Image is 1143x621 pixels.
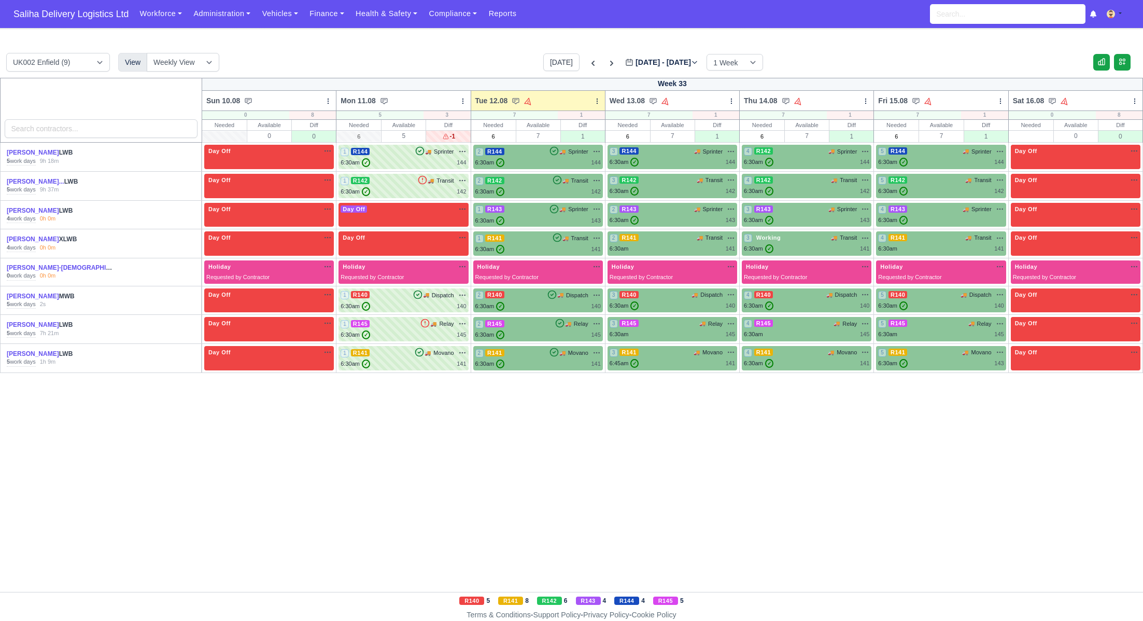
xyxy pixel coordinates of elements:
[7,235,115,244] div: XLWB
[206,147,233,155] span: Day Off
[7,300,36,309] div: work days
[744,263,771,270] span: Holiday
[695,130,739,142] div: 1
[485,291,504,298] span: R140
[878,244,897,253] div: 6:30am
[605,120,650,130] div: Needed
[292,120,336,130] div: Diff
[543,53,580,71] button: [DATE]
[341,274,404,280] span: Requested by Contractor
[432,291,454,300] span: Dispatch
[496,216,504,225] span: ✓
[610,291,618,299] span: 3
[837,205,857,214] span: Sprinter
[206,176,233,184] span: Day Off
[630,301,639,310] span: ✓
[610,244,629,253] div: 6:30am
[485,148,504,155] span: R144
[496,158,504,167] span: ✓
[965,234,971,242] span: 🚚
[700,291,723,299] span: Dispatch
[765,301,773,310] span: ✓
[471,120,516,130] div: Needed
[831,234,837,242] span: 🚚
[40,157,59,165] div: 9h 18m
[7,272,36,280] div: work days
[744,205,752,214] span: 3
[874,111,961,119] div: 7
[591,187,600,196] div: 142
[860,158,869,167] div: 144
[610,216,639,225] div: 6:30am
[840,176,857,185] span: Transit
[888,176,908,184] span: R142
[134,4,188,24] a: Workforce
[971,147,992,156] span: Sprinter
[1013,291,1039,298] span: Day Off
[765,216,773,225] span: ✓
[744,95,778,106] span: Thu 14.08
[475,177,484,185] span: 2
[878,263,905,270] span: Holiday
[969,291,992,299] span: Dispatch
[475,187,505,196] div: 6:30am
[256,4,304,24] a: Vehicles
[765,187,773,196] span: ✓
[919,130,963,141] div: 7
[994,187,1004,196] div: 142
[888,147,908,155] span: R144
[630,158,639,167] span: ✓
[744,244,773,253] div: 6:30am
[341,158,370,167] div: 6:30am
[961,291,967,299] span: 🚚
[765,244,773,253] span: ✓
[533,611,581,619] a: Support Policy
[485,234,504,242] span: R141
[591,216,600,225] div: 143
[475,216,505,225] div: 6:30am
[341,205,367,213] span: Day Off
[860,244,869,253] div: 141
[744,187,773,196] div: 6:30am
[605,111,693,119] div: 7
[1054,120,1098,130] div: Available
[878,216,908,225] div: 6:30am
[694,147,700,155] span: 🚚
[963,205,969,213] span: 🚚
[434,147,454,156] span: Sprinter
[40,272,56,280] div: 0h 0m
[860,216,869,225] div: 143
[693,111,739,119] div: 1
[860,301,869,310] div: 140
[878,187,908,196] div: 6:30am
[703,205,723,214] span: Sprinter
[496,245,504,254] span: ✓
[630,216,639,225] span: ✓
[878,176,886,185] span: 5
[475,274,539,280] span: Requested by Contractor
[475,158,505,167] div: 6:30am
[40,186,59,194] div: 9h 37m
[726,158,735,167] div: 144
[568,147,588,156] span: Sprinter
[630,187,639,196] span: ✓
[341,291,349,299] span: 1
[475,148,484,156] span: 2
[341,95,376,106] span: Mon 11.08
[831,176,837,184] span: 🚚
[740,120,784,130] div: Needed
[651,120,695,130] div: Available
[828,205,835,213] span: 🚚
[591,158,600,167] div: 144
[744,158,773,167] div: 6:30am
[247,130,291,141] div: 0
[631,611,676,619] a: Cookie Policy
[457,302,466,311] div: 140
[878,205,886,214] span: 4
[362,158,370,167] span: ✓
[341,234,367,241] span: Day Off
[744,234,752,242] span: 3
[744,147,752,156] span: 4
[899,301,908,310] span: ✓
[1013,263,1040,270] span: Holiday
